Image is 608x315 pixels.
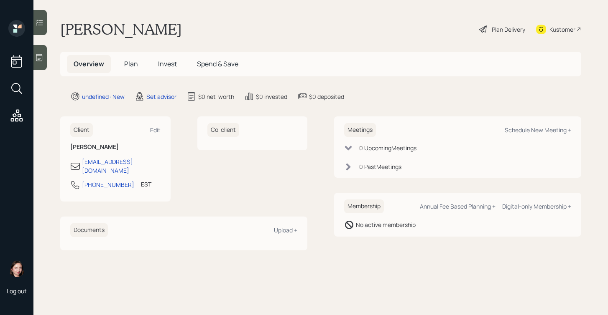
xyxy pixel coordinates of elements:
[7,287,27,295] div: Log out
[502,202,571,210] div: Digital-only Membership +
[197,59,238,68] span: Spend & Save
[70,223,108,237] h6: Documents
[309,92,344,101] div: $0 deposited
[505,126,571,134] div: Schedule New Meeting +
[356,220,416,229] div: No active membership
[256,92,287,101] div: $0 invested
[70,144,161,151] h6: [PERSON_NAME]
[82,157,161,175] div: [EMAIL_ADDRESS][DOMAIN_NAME]
[150,126,161,134] div: Edit
[146,92,176,101] div: Set advisor
[141,180,151,189] div: EST
[124,59,138,68] span: Plan
[359,162,401,171] div: 0 Past Meeting s
[207,123,239,137] h6: Co-client
[344,123,376,137] h6: Meetings
[60,20,182,38] h1: [PERSON_NAME]
[420,202,496,210] div: Annual Fee Based Planning +
[82,92,125,101] div: undefined · New
[74,59,104,68] span: Overview
[274,226,297,234] div: Upload +
[8,260,25,277] img: aleksandra-headshot.png
[359,144,416,152] div: 0 Upcoming Meeting s
[344,199,384,213] h6: Membership
[198,92,234,101] div: $0 net-worth
[492,25,525,34] div: Plan Delivery
[158,59,177,68] span: Invest
[549,25,575,34] div: Kustomer
[82,180,134,189] div: [PHONE_NUMBER]
[70,123,93,137] h6: Client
